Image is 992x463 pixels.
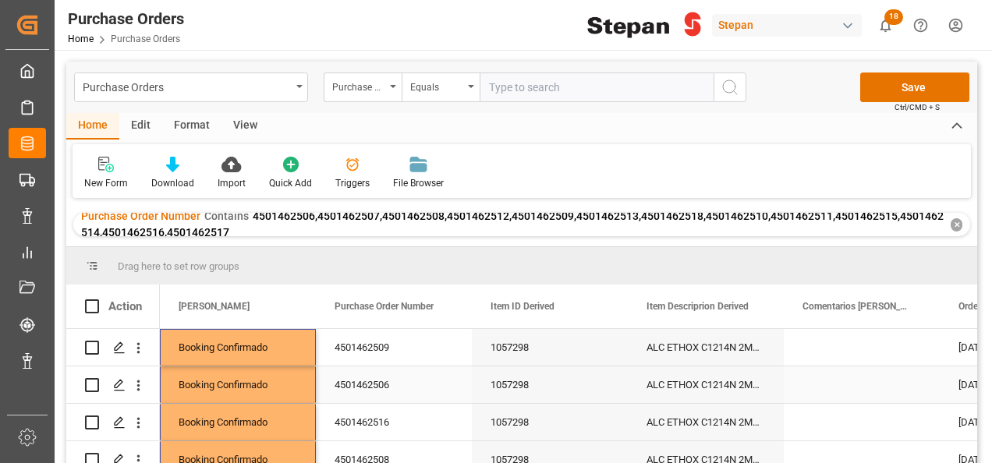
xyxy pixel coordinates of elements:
[335,301,434,312] span: Purchase Order Number
[221,113,269,140] div: View
[951,218,962,231] div: ✕
[218,176,246,190] div: Import
[480,72,714,102] input: Type to search
[316,404,472,440] div: 4501462516
[68,7,184,30] div: Purchase Orders
[316,329,472,366] div: 4501462509
[204,210,249,222] span: Contains
[628,366,784,403] div: ALC ETHOX C1214N 2MX PF276 BULK
[324,72,402,102] button: open menu
[491,301,554,312] span: Item ID Derived
[66,366,160,404] div: Press SPACE to select this row.
[179,367,297,403] div: Booking Confirmado
[119,113,162,140] div: Edit
[472,366,628,403] div: 1057298
[316,366,472,403] div: 4501462506
[628,329,784,366] div: ALC ETHOX C1214N 2MX PF276 BULK
[628,404,784,440] div: ALC ETHOX C1214N 2MX PF276 BULK
[712,10,868,40] button: Stepan
[868,8,903,43] button: show 18 new notifications
[903,8,938,43] button: Help Center
[179,330,297,366] div: Booking Confirmado
[335,176,370,190] div: Triggers
[472,404,628,440] div: 1057298
[68,34,94,44] a: Home
[714,72,746,102] button: search button
[81,210,200,222] span: Purchase Order Number
[269,176,312,190] div: Quick Add
[66,113,119,140] div: Home
[895,101,940,113] span: Ctrl/CMD + S
[332,76,385,94] div: Purchase Order Number
[83,76,291,96] div: Purchase Orders
[802,301,907,312] span: Comentarios [PERSON_NAME]
[84,176,128,190] div: New Form
[587,12,701,39] img: Stepan_Company_logo.svg.png_1713531530.png
[179,301,250,312] span: [PERSON_NAME]
[712,14,862,37] div: Stepan
[884,9,903,25] span: 18
[472,329,628,366] div: 1057298
[74,72,308,102] button: open menu
[402,72,480,102] button: open menu
[162,113,221,140] div: Format
[410,76,463,94] div: Equals
[118,260,239,272] span: Drag here to set row groups
[860,72,969,102] button: Save
[66,404,160,441] div: Press SPACE to select this row.
[647,301,749,312] span: Item Descriprion Derived
[108,299,142,313] div: Action
[66,329,160,366] div: Press SPACE to select this row.
[179,405,297,440] div: Booking Confirmado
[151,176,194,190] div: Download
[393,176,444,190] div: File Browser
